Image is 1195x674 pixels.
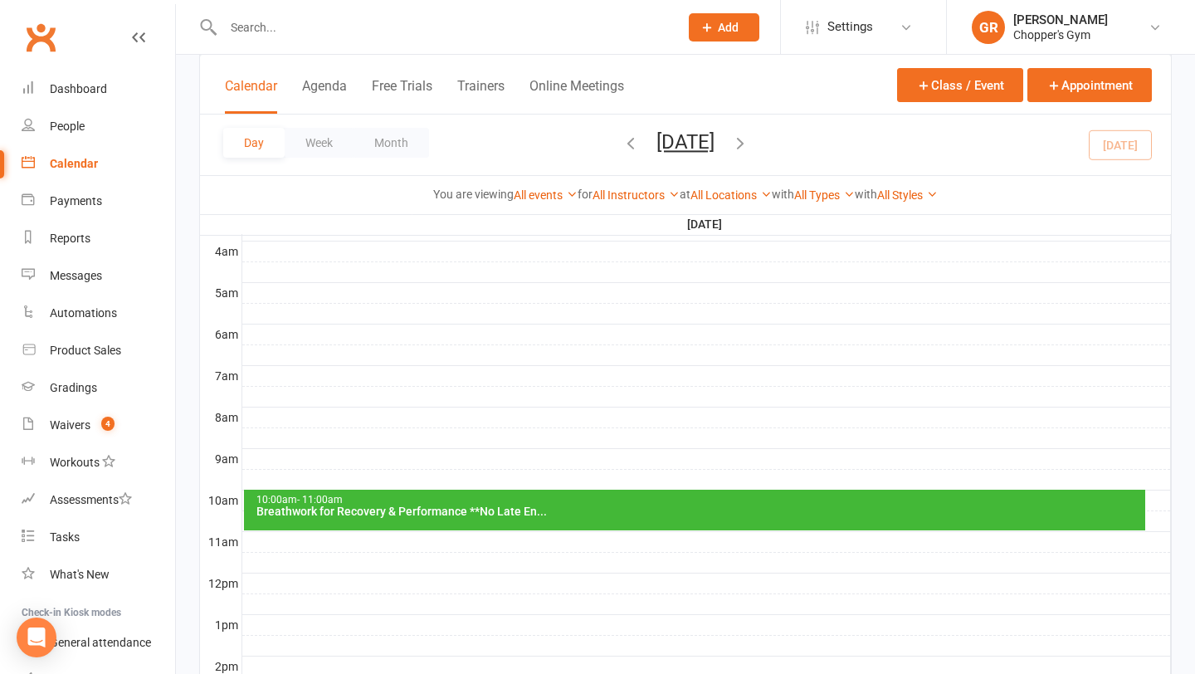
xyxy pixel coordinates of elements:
a: People [22,108,175,145]
th: 1pm [200,614,241,635]
div: Assessments [50,493,132,506]
th: 11am [200,531,241,552]
button: Trainers [457,78,505,114]
a: Waivers 4 [22,407,175,444]
th: 10am [200,490,241,510]
th: 9am [200,448,241,469]
a: Automations [22,295,175,332]
div: Waivers [50,418,90,432]
a: Messages [22,257,175,295]
button: Appointment [1027,68,1152,102]
div: Messages [50,269,102,282]
div: Workouts [50,456,100,469]
a: Calendar [22,145,175,183]
strong: with [855,188,877,201]
strong: for [578,188,593,201]
div: What's New [50,568,110,581]
button: Month [354,128,429,158]
th: 12pm [200,573,241,593]
th: [DATE] [241,214,1171,235]
a: All Locations [690,188,772,202]
a: General attendance kiosk mode [22,624,175,662]
div: Calendar [50,157,98,170]
span: Settings [827,8,873,46]
div: People [50,120,85,133]
div: Payments [50,194,102,208]
span: 4 [101,417,115,431]
button: Agenda [302,78,347,114]
div: Tasks [50,530,80,544]
a: What's New [22,556,175,593]
strong: You are viewing [433,188,514,201]
div: Breathwork for Recovery & Performance **No Late En... [256,505,1143,517]
button: Free Trials [372,78,432,114]
div: GR [972,11,1005,44]
a: Workouts [22,444,175,481]
input: Search... [218,16,667,39]
th: 5am [200,282,241,303]
span: Add [718,21,739,34]
button: Day [223,128,285,158]
button: Add [689,13,759,42]
strong: at [680,188,690,201]
th: 7am [200,365,241,386]
div: Automations [50,306,117,320]
button: Calendar [225,78,277,114]
div: Product Sales [50,344,121,357]
button: Week [285,128,354,158]
div: General attendance [50,636,151,649]
strong: with [772,188,794,201]
div: Open Intercom Messenger [17,618,56,657]
a: Product Sales [22,332,175,369]
button: Online Meetings [529,78,624,114]
a: Clubworx [20,17,61,58]
span: - 11:00am [297,494,343,505]
div: Gradings [50,381,97,394]
div: Reports [50,232,90,245]
a: All Styles [877,188,938,202]
a: Gradings [22,369,175,407]
a: All events [514,188,578,202]
button: [DATE] [656,130,715,154]
a: Reports [22,220,175,257]
a: All Types [794,188,855,202]
a: Tasks [22,519,175,556]
div: Dashboard [50,82,107,95]
a: Assessments [22,481,175,519]
a: Payments [22,183,175,220]
button: Class / Event [897,68,1023,102]
a: All Instructors [593,188,680,202]
th: 8am [200,407,241,427]
div: Chopper's Gym [1013,27,1108,42]
div: 10:00am [256,495,1143,505]
div: [PERSON_NAME] [1013,12,1108,27]
a: Dashboard [22,71,175,108]
th: 4am [200,241,241,261]
th: 6am [200,324,241,344]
